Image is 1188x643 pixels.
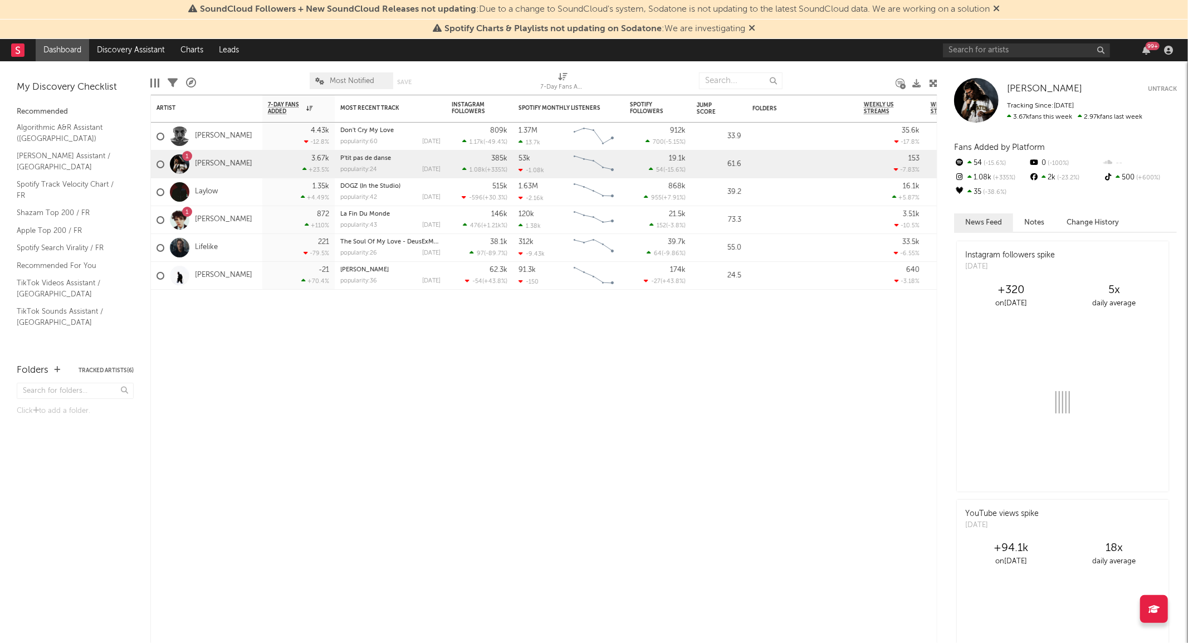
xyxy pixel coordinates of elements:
div: popularity: 42 [340,194,377,201]
span: -38.6 % [981,189,1006,196]
div: on [DATE] [960,297,1063,310]
div: ( ) [646,138,686,145]
div: 912k [670,127,686,134]
input: Search for folders... [17,383,134,399]
a: [PERSON_NAME] [195,159,252,169]
div: 13.7k [519,139,540,146]
a: [PERSON_NAME] [1007,84,1082,95]
div: 99 + [1146,42,1160,50]
div: [DATE] [422,222,441,228]
div: -150 [519,278,539,285]
span: +43.8 % [484,279,506,285]
div: +5.87 % [892,194,920,201]
div: 7-Day Fans Added (7-Day Fans Added) [541,81,585,94]
a: [PERSON_NAME] [340,267,389,273]
a: Don't Cry My Love [340,128,394,134]
span: 3.67k fans this week [1007,114,1072,120]
div: 221 [318,238,329,246]
div: +320 [960,284,1063,297]
div: ( ) [649,222,686,229]
button: Change History [1055,213,1130,232]
a: Leads [211,39,247,61]
div: 146k [491,211,507,218]
div: ( ) [647,250,686,257]
div: Jump Score [697,102,725,115]
span: -3.8 % [668,223,684,229]
span: Spotify Charts & Playlists not updating on Sodatone [444,25,662,33]
span: Most Notified [330,77,374,85]
span: Dismiss [993,5,1000,14]
div: 61.6 [697,158,741,171]
a: Laylow [195,187,218,197]
div: The Soul Of My Love - DeusExMaschine Remix [340,239,441,245]
div: 4.43k [311,127,329,134]
div: 1.08k [954,171,1028,185]
span: -27 [651,279,661,285]
span: +30.3 % [485,195,506,201]
div: La Fin Du Monde [340,211,441,217]
svg: Chart title [569,178,619,206]
div: 0 [1028,156,1102,171]
a: Spotify Search Virality / FR [17,242,123,254]
span: Tracking Since: [DATE] [1007,103,1074,109]
div: Recommended [17,105,134,119]
div: -- [1103,156,1177,171]
div: 35.6k [902,127,920,134]
div: daily average [1063,297,1166,310]
div: +4.49 % [301,194,329,201]
div: My Discovery Checklist [17,81,134,94]
button: Save [397,79,412,85]
div: 38.1k [490,238,507,246]
span: -23.2 % [1055,175,1079,181]
span: SoundCloud Followers + New SoundCloud Releases not updating [200,5,476,14]
div: Click to add a folder. [17,405,134,418]
div: -3.18 % [894,277,920,285]
a: Lifelike [195,243,218,252]
input: Search... [699,72,783,89]
div: +23.5 % [302,166,329,173]
a: TikTok Videos Assistant / [GEOGRAPHIC_DATA] [17,277,123,300]
span: -15.6 % [982,160,1006,167]
div: 1.37M [519,127,537,134]
div: popularity: 26 [340,250,377,256]
div: on [DATE] [960,555,1063,568]
a: TikTok Sounds Assistant / [GEOGRAPHIC_DATA] [17,305,123,328]
span: +600 % [1135,175,1161,181]
div: -9.43k [519,250,545,257]
div: +110 % [305,222,329,229]
div: [DATE] [965,520,1039,531]
div: Instagram followers spike [965,250,1055,261]
a: Apple Top 200 / FR [17,225,123,237]
div: -17.8 % [894,138,920,145]
span: +1.21k % [483,223,506,229]
div: 33.5k [902,238,920,246]
span: +335 % [991,175,1015,181]
div: ( ) [644,277,686,285]
div: 868k [668,183,686,190]
span: 7-Day Fans Added [268,101,304,115]
a: [PERSON_NAME] Assistant / [GEOGRAPHIC_DATA] [17,150,123,173]
div: -7.83 % [894,166,920,173]
div: 3.51k [903,211,920,218]
span: -89.7 % [486,251,506,257]
span: : We are investigating [444,25,745,33]
span: Dismiss [749,25,755,33]
div: 62.3k [490,266,507,274]
svg: Chart title [569,262,619,290]
div: 21.5k [669,211,686,218]
span: 97 [477,251,484,257]
div: [DATE] [422,278,441,284]
div: 55.0 [697,241,741,255]
span: 64 [654,251,662,257]
a: [PERSON_NAME] [195,215,252,225]
div: 1.35k [312,183,329,190]
div: 500 [1103,171,1177,185]
svg: Chart title [569,206,619,234]
div: [DATE] [422,167,441,173]
div: [DATE] [422,139,441,145]
a: P'tit pas de danse [340,155,391,162]
button: News Feed [954,213,1013,232]
div: Folders [17,364,48,377]
a: Dashboard [36,39,89,61]
div: daily average [1063,555,1166,568]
